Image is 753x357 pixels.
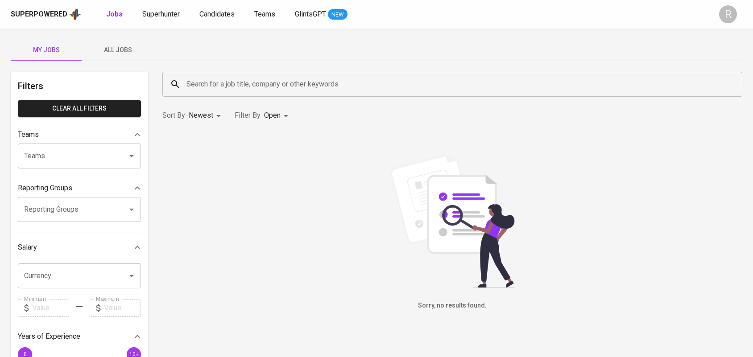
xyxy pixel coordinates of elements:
[264,107,291,124] div: Open
[106,9,124,20] a: Jobs
[18,79,141,93] h6: Filters
[254,10,275,18] span: Teams
[32,299,69,317] input: Value
[18,100,141,117] button: Clear All filters
[295,9,348,20] a: GlintsGPT NEW
[87,45,148,56] span: All Jobs
[69,8,81,21] img: app logo
[23,351,26,357] span: 0
[235,110,261,121] p: Filter By
[18,242,37,253] p: Salary
[18,129,39,140] p: Teams
[385,154,519,288] img: file_searching.svg
[125,150,138,162] button: Open
[125,270,138,282] button: Open
[142,9,182,20] a: Superhunter
[142,10,180,18] span: Superhunter
[189,110,213,121] p: Newest
[162,110,185,121] p: Sort By
[295,10,326,18] span: GlintsGPT
[18,328,141,345] div: Years of Experience
[125,203,138,216] button: Open
[328,10,348,19] span: NEW
[18,183,72,193] p: Reporting Groups
[719,5,737,23] div: R
[129,351,138,357] span: 10+
[106,10,123,18] b: Jobs
[104,299,141,317] input: Value
[199,9,236,20] a: Candidates
[162,301,742,311] h6: Sorry, no results found.
[264,111,281,119] span: Open
[254,9,277,20] a: Teams
[189,107,224,124] div: Newest
[199,10,235,18] span: Candidates
[16,45,77,56] span: My Jobs
[18,179,141,197] div: Reporting Groups
[25,103,134,114] span: Clear All filters
[18,331,80,342] p: Years of Experience
[18,126,141,144] div: Teams
[11,9,67,20] div: Superpowered
[18,238,141,256] div: Salary
[11,8,81,21] a: Superpoweredapp logo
